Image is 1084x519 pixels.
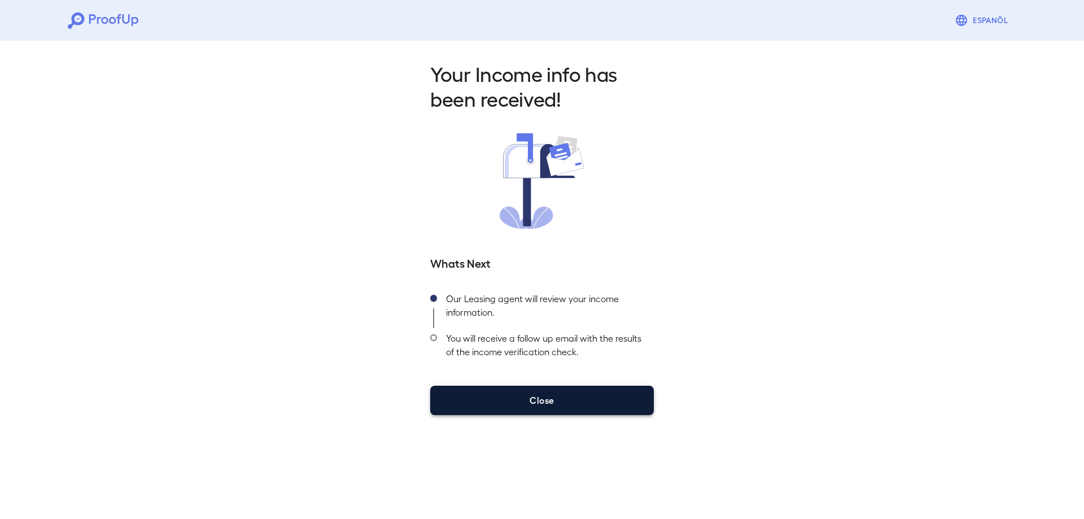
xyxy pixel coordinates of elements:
[500,133,584,229] img: received.svg
[950,9,1016,32] button: Espanõl
[437,328,654,368] div: You will receive a follow up email with the results of the income verification check.
[430,386,654,415] button: Close
[430,255,654,271] h5: Whats Next
[430,61,654,111] h2: Your Income info has been received!
[437,289,654,328] div: Our Leasing agent will review your income information.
